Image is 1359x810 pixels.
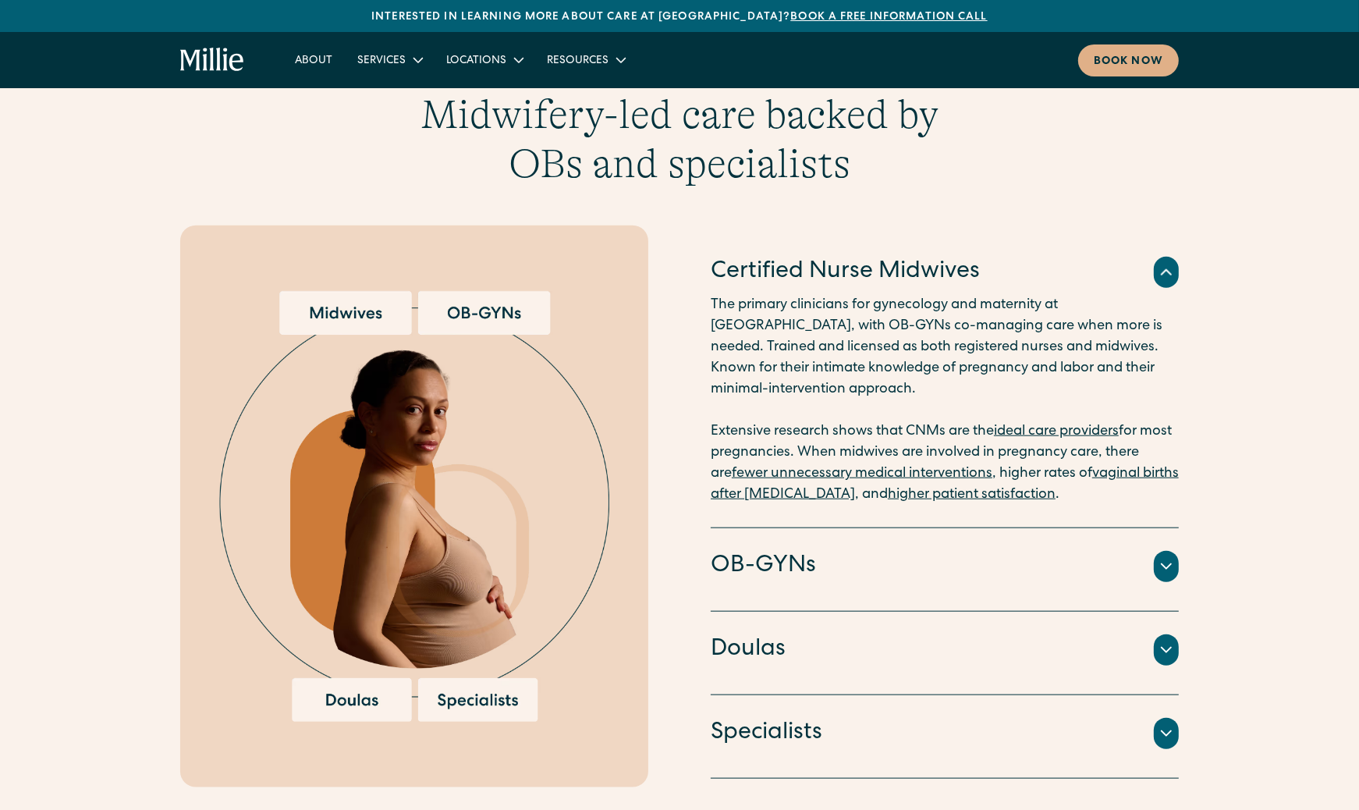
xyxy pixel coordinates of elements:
[345,47,434,73] div: Services
[357,53,406,69] div: Services
[434,47,534,73] div: Locations
[711,717,822,750] h4: Specialists
[732,467,992,481] a: fewer unnecessary medical interventions
[711,295,1179,506] p: The primary clinicians for gynecology and maternity at [GEOGRAPHIC_DATA], with OB-GYNs co-managin...
[534,47,637,73] div: Resources
[711,256,980,289] h4: Certified Nurse Midwives
[547,53,609,69] div: Resources
[994,425,1119,439] a: ideal care providers
[282,47,345,73] a: About
[790,12,987,23] a: Book a free information call
[380,91,979,188] h3: Midwifery-led care backed by OBs and specialists
[219,291,609,722] img: Pregnant woman surrounded by options for maternity care providers, including midwives, OB-GYNs, d...
[711,550,816,583] h4: OB-GYNs
[888,488,1056,502] a: higher patient satisfaction
[711,634,786,666] h4: Doulas
[446,53,506,69] div: Locations
[1094,54,1163,70] div: Book now
[180,48,245,73] a: home
[1078,44,1179,76] a: Book now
